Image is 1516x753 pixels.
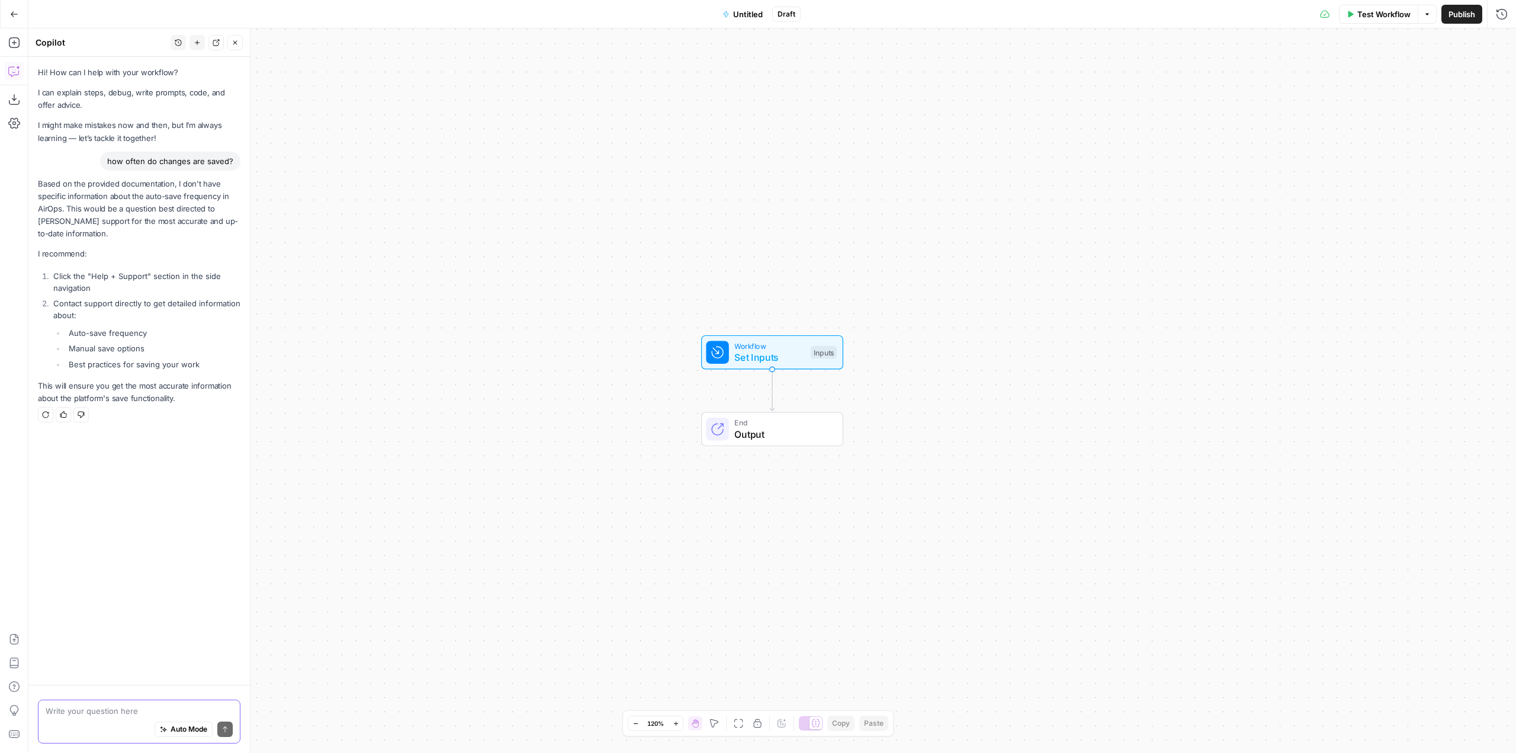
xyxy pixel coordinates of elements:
[155,722,213,737] button: Auto Mode
[50,297,240,370] li: Contact support directly to get detailed information about:
[662,335,882,370] div: WorkflowSet InputsInputs
[734,427,831,441] span: Output
[647,719,664,728] span: 120%
[811,346,837,359] div: Inputs
[66,327,240,339] li: Auto-save frequency
[66,358,240,370] li: Best practices for saving your work
[864,718,884,729] span: Paste
[38,86,240,111] p: I can explain steps, debug, write prompts, code, and offer advice.
[38,178,240,241] p: Based on the provided documentation, I don't have specific information about the auto-save freque...
[859,716,888,731] button: Paste
[778,9,795,20] span: Draft
[171,724,207,735] span: Auto Mode
[832,718,850,729] span: Copy
[1441,5,1482,24] button: Publish
[38,66,240,79] p: Hi! How can I help with your workflow?
[734,350,805,364] span: Set Inputs
[100,152,240,171] div: how often do changes are saved?
[770,370,774,411] g: Edge from start to end
[662,412,882,447] div: EndOutput
[38,248,240,260] p: I recommend:
[66,342,240,354] li: Manual save options
[36,37,167,49] div: Copilot
[827,716,855,731] button: Copy
[734,340,805,351] span: Workflow
[1339,5,1418,24] button: Test Workflow
[38,380,240,405] p: This will ensure you get the most accurate information about the platform's save functionality.
[715,5,770,24] button: Untitled
[1448,8,1475,20] span: Publish
[50,270,240,294] li: Click the "Help + Support" section in the side navigation
[38,119,240,144] p: I might make mistakes now and then, but I’m always learning — let’s tackle it together!
[734,417,831,428] span: End
[1357,8,1411,20] span: Test Workflow
[733,8,763,20] span: Untitled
